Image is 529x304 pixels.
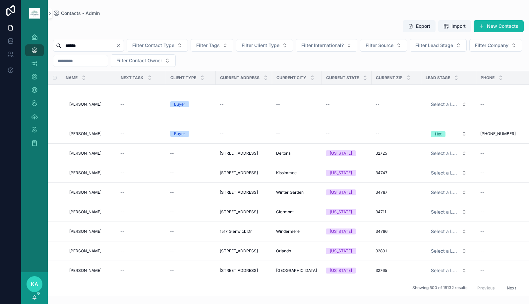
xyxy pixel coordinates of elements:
span: -- [120,209,124,215]
a: [STREET_ADDRESS] [220,209,268,215]
span: 1517 Glenwick Dr [220,229,252,234]
span: Current Address [220,75,260,80]
a: 34711 [376,209,417,215]
a: -- [480,268,522,273]
div: [US_STATE] [330,228,352,234]
span: -- [120,229,124,234]
a: [US_STATE] [326,189,368,195]
span: Next Task [121,75,144,80]
a: -- [276,131,318,136]
span: -- [480,268,484,273]
a: Clermont [276,209,318,215]
a: [PERSON_NAME] [69,229,112,234]
span: Filter Client Type [242,42,279,49]
a: -- [170,229,212,234]
span: Filter International? [301,42,344,49]
span: -- [120,102,124,107]
button: Select Button [469,39,522,52]
a: [US_STATE] [326,150,368,156]
span: Winter Garden [276,190,304,195]
a: -- [480,170,522,176]
div: scrollable content [21,26,48,158]
a: -- [120,229,162,234]
span: [PERSON_NAME] [69,190,101,195]
a: -- [376,102,417,107]
span: Deltona [276,151,291,156]
a: Select Button [425,225,472,238]
a: [STREET_ADDRESS] [220,268,268,273]
a: -- [120,268,162,273]
span: -- [276,102,280,107]
span: -- [170,170,174,176]
span: 32725 [376,151,387,156]
span: -- [376,131,380,136]
a: 34787 [376,190,417,195]
button: Import [438,20,471,32]
a: Contacts - Admin [53,10,100,17]
a: [STREET_ADDRESS] [220,151,268,156]
a: Select Button [425,147,472,160]
span: -- [480,102,484,107]
a: -- [120,170,162,176]
img: App logo [29,8,40,19]
span: Name [66,75,78,80]
span: -- [376,102,380,107]
span: [STREET_ADDRESS] [220,170,258,176]
a: Select Button [425,245,472,257]
span: Filter Contact Owner [116,57,162,64]
span: Select a Lead Stage [431,248,459,254]
a: -- [480,209,522,215]
a: Select Button [425,167,472,179]
a: -- [120,102,162,107]
a: [PERSON_NAME] [69,102,112,107]
span: [PERSON_NAME] [69,248,101,254]
a: -- [170,248,212,254]
span: [GEOGRAPHIC_DATA] [276,268,317,273]
a: -- [170,151,212,156]
a: -- [376,131,417,136]
a: [STREET_ADDRESS] [220,248,268,254]
button: Select Button [236,39,293,52]
a: Winter Garden [276,190,318,195]
span: Import [451,23,466,29]
a: Select Button [425,206,472,218]
a: [PHONE_NUMBER] [480,131,522,136]
div: [US_STATE] [330,150,352,156]
span: -- [120,131,124,136]
a: [PERSON_NAME] [69,131,112,136]
div: [US_STATE] [330,189,352,195]
a: [US_STATE] [326,228,368,234]
a: -- [220,102,268,107]
button: Select Button [426,186,472,198]
span: [PERSON_NAME] [69,151,101,156]
span: 34747 [376,170,387,176]
button: New Contacts [474,20,524,32]
div: [US_STATE] [330,248,352,254]
span: [STREET_ADDRESS] [220,268,258,273]
span: Select a Lead Stage [431,228,459,235]
span: -- [480,151,484,156]
span: -- [170,229,174,234]
a: -- [120,151,162,156]
span: [PERSON_NAME] [69,131,101,136]
span: Select a Lead Stage [431,209,459,215]
a: -- [170,209,212,215]
a: Select Button [425,264,472,277]
span: -- [170,248,174,254]
span: -- [170,209,174,215]
span: Clermont [276,209,294,215]
span: [PHONE_NUMBER] [480,131,516,136]
span: -- [480,190,484,195]
a: [STREET_ADDRESS] [220,190,268,195]
a: Select Button [425,98,472,111]
button: Select Button [426,128,472,140]
span: [STREET_ADDRESS] [220,209,258,215]
span: Filter Company [475,42,508,49]
a: [US_STATE] [326,248,368,254]
span: -- [120,268,124,273]
span: Current Zip [376,75,402,80]
a: -- [170,190,212,195]
a: 34747 [376,170,417,176]
div: Buyer [174,101,185,107]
